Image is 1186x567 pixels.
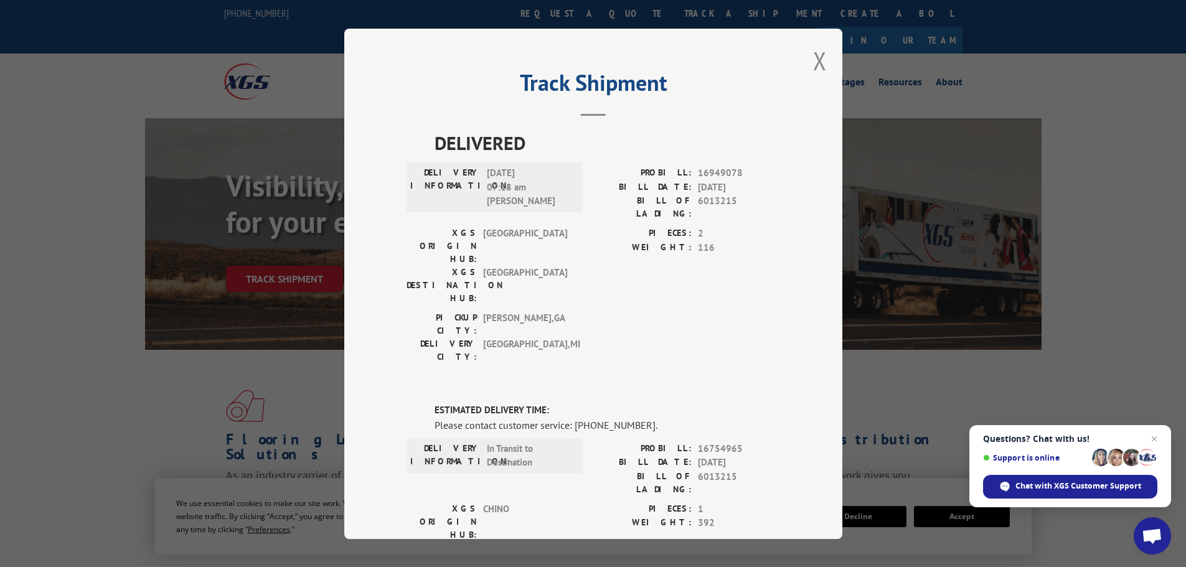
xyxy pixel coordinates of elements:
[698,441,780,456] span: 16754965
[435,403,780,418] label: ESTIMATED DELIVERY TIME:
[593,166,692,180] label: PROBILL:
[407,74,780,98] h2: Track Shipment
[698,456,780,470] span: [DATE]
[483,337,567,363] span: [GEOGRAPHIC_DATA] , MI
[407,311,477,337] label: PICKUP CITY:
[698,227,780,241] span: 2
[593,516,692,530] label: WEIGHT:
[698,240,780,255] span: 116
[407,337,477,363] label: DELIVERY CITY:
[483,266,567,305] span: [GEOGRAPHIC_DATA]
[435,129,780,157] span: DELIVERED
[593,469,692,495] label: BILL OF LADING:
[698,180,780,194] span: [DATE]
[698,516,780,530] span: 392
[593,180,692,194] label: BILL DATE:
[593,456,692,470] label: BILL DATE:
[983,434,1157,444] span: Questions? Chat with us!
[593,441,692,456] label: PROBILL:
[813,44,827,77] button: Close modal
[407,502,477,541] label: XGS ORIGIN HUB:
[593,227,692,241] label: PIECES:
[487,441,571,469] span: In Transit to Destination
[593,502,692,516] label: PIECES:
[1147,431,1162,446] span: Close chat
[593,240,692,255] label: WEIGHT:
[983,475,1157,499] div: Chat with XGS Customer Support
[698,166,780,180] span: 16949078
[983,453,1088,462] span: Support is online
[487,166,571,209] span: [DATE] 07:18 am [PERSON_NAME]
[435,417,780,432] div: Please contact customer service: [PHONE_NUMBER].
[483,227,567,266] span: [GEOGRAPHIC_DATA]
[483,502,567,541] span: CHINO
[698,502,780,516] span: 1
[410,441,481,469] label: DELIVERY INFORMATION:
[698,194,780,220] span: 6013215
[593,194,692,220] label: BILL OF LADING:
[407,227,477,266] label: XGS ORIGIN HUB:
[410,166,481,209] label: DELIVERY INFORMATION:
[1134,517,1171,555] div: Open chat
[483,311,567,337] span: [PERSON_NAME] , GA
[407,266,477,305] label: XGS DESTINATION HUB:
[698,469,780,495] span: 6013215
[1015,480,1141,492] span: Chat with XGS Customer Support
